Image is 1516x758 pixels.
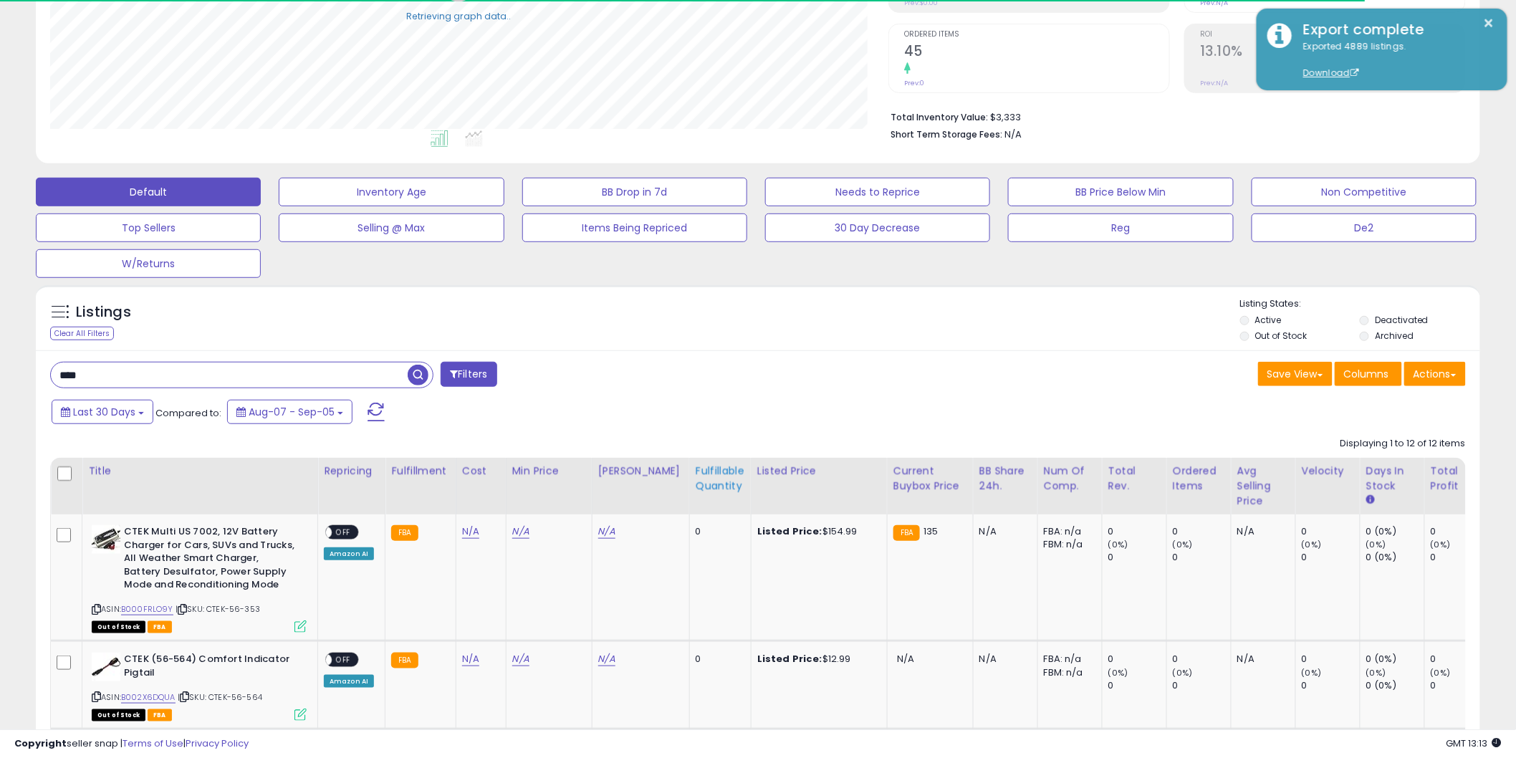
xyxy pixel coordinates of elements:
[1173,464,1225,494] div: Ordered Items
[512,524,529,539] a: N/A
[1302,679,1360,692] div: 0
[148,709,172,721] span: FBA
[765,178,990,206] button: Needs to Reprice
[279,178,504,206] button: Inventory Age
[1044,666,1091,679] div: FBM: n/a
[249,405,335,419] span: Aug-07 - Sep-05
[1447,737,1502,750] span: 2025-10-6 13:13 GMT
[1431,464,1483,494] div: Total Profit
[598,652,615,666] a: N/A
[522,214,747,242] button: Items Being Repriced
[512,464,586,479] div: Min Price
[92,709,145,721] span: All listings that are currently out of stock and unavailable for purchase on Amazon
[1008,178,1233,206] button: BB Price Below Min
[1303,67,1359,79] a: Download
[1108,539,1128,550] small: (0%)
[1375,330,1414,342] label: Archived
[441,362,496,387] button: Filters
[1237,525,1285,538] div: N/A
[391,525,418,541] small: FBA
[904,43,1169,62] h2: 45
[1252,178,1477,206] button: Non Competitive
[1044,464,1096,494] div: Num of Comp.
[1366,539,1386,550] small: (0%)
[1044,653,1091,666] div: FBA: n/a
[1173,525,1231,538] div: 0
[765,214,990,242] button: 30 Day Decrease
[1344,367,1389,381] span: Columns
[1108,679,1166,692] div: 0
[406,10,511,23] div: Retrieving graph data..
[757,525,876,538] div: $154.99
[1173,539,1193,550] small: (0%)
[1044,538,1091,551] div: FBM: n/a
[1200,79,1228,87] small: Prev: N/A
[155,406,221,420] span: Compared to:
[391,653,418,668] small: FBA
[1431,667,1451,678] small: (0%)
[1431,539,1451,550] small: (0%)
[14,737,67,750] strong: Copyright
[50,327,114,340] div: Clear All Filters
[1173,653,1231,666] div: 0
[92,653,120,681] img: 312P-FVAW9L._SL40_.jpg
[1340,437,1466,451] div: Displaying 1 to 12 of 12 items
[1108,551,1166,564] div: 0
[148,621,172,633] span: FBA
[73,405,135,419] span: Last 30 Days
[462,652,479,666] a: N/A
[1044,525,1091,538] div: FBA: n/a
[979,525,1027,538] div: N/A
[121,691,176,704] a: B002X6DQUA
[1366,494,1375,507] small: Days In Stock.
[279,214,504,242] button: Selling @ Max
[332,654,355,666] span: OFF
[1108,464,1161,494] div: Total Rev.
[1375,314,1429,326] label: Deactivated
[1366,551,1424,564] div: 0 (0%)
[891,111,988,123] b: Total Inventory Value:
[176,603,260,615] span: | SKU: CTEK-56-353
[1431,679,1489,692] div: 0
[893,464,967,494] div: Current Buybox Price
[14,737,249,751] div: seller snap | |
[598,464,683,479] div: [PERSON_NAME]
[696,464,745,494] div: Fulfillable Quantity
[979,653,1027,666] div: N/A
[324,547,374,560] div: Amazon AI
[123,737,183,750] a: Terms of Use
[891,128,1002,140] b: Short Term Storage Fees:
[893,525,920,541] small: FBA
[462,464,500,479] div: Cost
[88,464,312,479] div: Title
[1173,551,1231,564] div: 0
[324,675,374,688] div: Amazon AI
[92,621,145,633] span: All listings that are currently out of stock and unavailable for purchase on Amazon
[92,653,307,719] div: ASIN:
[598,524,615,539] a: N/A
[1292,40,1497,80] div: Exported 4889 listings.
[186,737,249,750] a: Privacy Policy
[696,525,740,538] div: 0
[1302,551,1360,564] div: 0
[332,527,355,539] span: OFF
[1004,128,1022,141] span: N/A
[512,652,529,666] a: N/A
[1302,539,1322,550] small: (0%)
[1237,653,1285,666] div: N/A
[1108,667,1128,678] small: (0%)
[1200,43,1465,62] h2: 13.10%
[52,400,153,424] button: Last 30 Days
[1258,362,1333,386] button: Save View
[1366,653,1424,666] div: 0 (0%)
[1173,679,1231,692] div: 0
[979,464,1032,494] div: BB Share 24h.
[1108,653,1166,666] div: 0
[1404,362,1466,386] button: Actions
[1366,525,1424,538] div: 0 (0%)
[1302,653,1360,666] div: 0
[1237,464,1290,509] div: Avg Selling Price
[904,79,924,87] small: Prev: 0
[1255,330,1308,342] label: Out of Stock
[1366,464,1419,494] div: Days In Stock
